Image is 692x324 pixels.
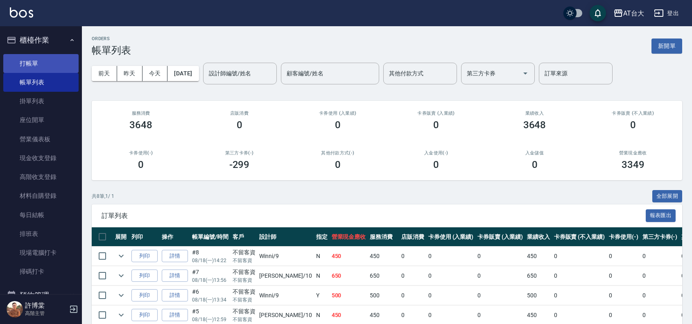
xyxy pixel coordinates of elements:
p: 不留客資 [233,276,256,284]
td: N [314,247,330,266]
td: Winni /9 [257,286,314,305]
h3: 0 [335,159,341,170]
button: 昨天 [117,66,142,81]
a: 材料自購登錄 [3,186,79,205]
th: 客戶 [231,227,258,247]
button: expand row [115,289,127,301]
td: 450 [330,247,368,266]
th: 服務消費 [368,227,399,247]
p: 不留客資 [233,296,256,304]
td: 650 [330,266,368,285]
button: 列印 [131,250,158,263]
td: 0 [552,247,607,266]
a: 打帳單 [3,54,79,73]
td: #7 [190,266,231,285]
a: 掛單列表 [3,92,79,111]
td: 450 [368,247,399,266]
th: 設計師 [257,227,314,247]
a: 掃碼打卡 [3,262,79,281]
a: 詳情 [162,250,188,263]
th: 卡券使用 (入業績) [426,227,476,247]
td: 0 [426,247,476,266]
td: 0 [426,286,476,305]
h3: 3349 [622,159,645,170]
th: 展開 [113,227,129,247]
img: Logo [10,7,33,18]
h2: 其他付款方式(-) [299,150,377,156]
h3: 0 [237,119,242,131]
td: [PERSON_NAME] /10 [257,266,314,285]
h2: ORDERS [92,36,131,41]
div: 不留客資 [233,307,256,316]
td: 500 [330,286,368,305]
th: 操作 [160,227,190,247]
h2: 入金使用(-) [397,150,475,156]
td: 0 [607,266,640,285]
h2: 營業現金應收 [594,150,672,156]
td: 0 [640,286,680,305]
a: 每日結帳 [3,206,79,224]
td: 0 [426,266,476,285]
td: Y [314,286,330,305]
a: 帳單列表 [3,73,79,92]
h3: 0 [433,159,439,170]
td: 500 [368,286,399,305]
th: 帳單編號/時間 [190,227,231,247]
td: #8 [190,247,231,266]
td: 450 [525,247,552,266]
div: AT台大 [623,8,644,18]
img: Person [7,301,23,317]
th: 卡券販賣 (入業績) [475,227,525,247]
h2: 卡券使用 (入業績) [299,111,377,116]
p: 08/18 (一) 13:56 [192,276,228,284]
td: Winni /9 [257,247,314,266]
button: expand row [115,309,127,321]
p: 共 8 筆, 1 / 1 [92,193,114,200]
button: expand row [115,250,127,262]
th: 業績收入 [525,227,552,247]
button: 預約管理 [3,285,79,306]
h3: 3648 [523,119,546,131]
td: 650 [368,266,399,285]
div: 不留客資 [233,288,256,296]
a: 座位開單 [3,111,79,129]
a: 現金收支登錄 [3,149,79,168]
button: 登出 [651,6,682,21]
a: 營業儀表板 [3,130,79,149]
h5: 許博棠 [25,301,67,310]
h2: 卡券販賣 (不入業績) [594,111,672,116]
button: 今天 [142,66,168,81]
h2: 卡券使用(-) [102,150,180,156]
a: 詳情 [162,270,188,282]
button: 全部展開 [652,190,683,203]
a: 現場電腦打卡 [3,243,79,262]
button: 新開單 [651,39,682,54]
th: 指定 [314,227,330,247]
p: 不留客資 [233,257,256,264]
button: 報表匯出 [646,209,676,222]
button: AT台大 [610,5,647,22]
th: 店販消費 [399,227,426,247]
h3: 0 [532,159,538,170]
td: 650 [525,266,552,285]
button: expand row [115,270,127,282]
td: 0 [475,247,525,266]
td: 0 [552,286,607,305]
a: 新開單 [651,42,682,50]
th: 列印 [129,227,160,247]
th: 第三方卡券(-) [640,227,680,247]
button: 前天 [92,66,117,81]
button: Open [519,67,532,80]
h3: 服務消費 [102,111,180,116]
h3: 帳單列表 [92,45,131,56]
p: 不留客資 [233,316,256,323]
td: 0 [475,266,525,285]
h2: 第三方卡券(-) [200,150,278,156]
a: 高階收支登錄 [3,168,79,186]
td: 0 [640,266,680,285]
button: 列印 [131,289,158,302]
h2: 入金儲值 [495,150,574,156]
button: 列印 [131,309,158,322]
span: 訂單列表 [102,212,646,220]
button: 櫃檯作業 [3,29,79,51]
